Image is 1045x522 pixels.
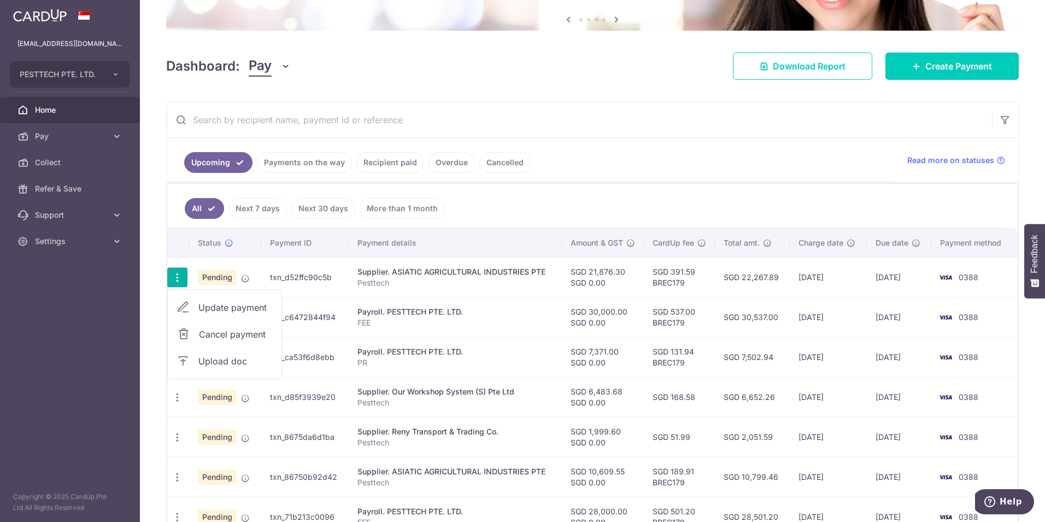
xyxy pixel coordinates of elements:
[184,152,253,173] a: Upcoming
[357,397,553,408] p: Pesttech
[35,210,107,221] span: Support
[261,417,349,457] td: txn_8675da6d1ba
[907,155,994,166] span: Read more on statuses
[35,105,107,115] span: Home
[935,311,956,324] img: Bank Card
[959,432,978,442] span: 0388
[562,457,644,497] td: SGD 10,609.55 SGD 0.00
[790,457,867,497] td: [DATE]
[867,457,931,497] td: [DATE]
[35,131,107,142] span: Pay
[790,417,867,457] td: [DATE]
[644,257,715,297] td: SGD 391.59 BREC179
[261,337,349,377] td: txn_ca53f6d8ebb
[17,38,122,49] p: [EMAIL_ADDRESS][DOMAIN_NAME]
[357,277,553,288] p: Pesttech
[261,457,349,497] td: txn_86750b92d42
[357,306,553,317] div: Payroll. PESTTECH PTE. LTD.
[198,430,237,445] span: Pending
[185,198,224,219] a: All
[925,60,992,73] span: Create Payment
[733,53,872,80] a: Download Report
[261,377,349,417] td: txn_d85f3939e20
[479,152,531,173] a: Cancelled
[715,417,790,457] td: SGD 2,051.59
[715,297,790,337] td: SGD 30,537.00
[357,346,553,357] div: Payroll. PESTTECH PTE. LTD.
[261,297,349,337] td: txn_c6472844f94
[198,270,237,285] span: Pending
[357,357,553,368] p: PR
[715,377,790,417] td: SGD 6,652.26
[959,312,978,322] span: 0388
[867,257,931,297] td: [DATE]
[644,297,715,337] td: SGD 537.00 BREC179
[959,472,978,482] span: 0388
[357,437,553,448] p: Pesttech
[799,237,843,248] span: Charge date
[357,426,553,437] div: Supplier. Reny Transport & Trading Co.
[261,229,349,257] th: Payment ID
[198,237,221,248] span: Status
[357,266,553,277] div: Supplier. ASIATIC AGRICULTURAL INDUSTRIES PTE
[249,56,272,77] span: Pay
[975,489,1034,517] iframe: Opens a widget where you can find more information
[198,390,237,405] span: Pending
[790,257,867,297] td: [DATE]
[644,377,715,417] td: SGD 168.58
[562,257,644,297] td: SGD 21,876.30 SGD 0.00
[35,183,107,194] span: Refer & Save
[35,236,107,247] span: Settings
[959,272,978,282] span: 0388
[571,237,623,248] span: Amount & GST
[228,198,287,219] a: Next 7 days
[166,56,240,76] h4: Dashboard:
[562,297,644,337] td: SGD 30,000.00 SGD 0.00
[867,297,931,337] td: [DATE]
[935,351,956,364] img: Bank Card
[167,102,992,137] input: Search by recipient name, payment id or reference
[562,377,644,417] td: SGD 6,483.68 SGD 0.00
[715,457,790,497] td: SGD 10,799.46
[349,229,562,257] th: Payment details
[959,352,978,362] span: 0388
[876,237,908,248] span: Due date
[773,60,846,73] span: Download Report
[10,61,130,88] button: PESTTECH PTE. LTD.
[715,257,790,297] td: SGD 22,267.89
[790,337,867,377] td: [DATE]
[357,477,553,488] p: Pesttech
[867,337,931,377] td: [DATE]
[261,257,349,297] td: txn_d52ffc90c5b
[428,152,475,173] a: Overdue
[644,417,715,457] td: SGD 51.99
[257,152,352,173] a: Payments on the way
[249,56,291,77] button: Pay
[931,229,1018,257] th: Payment method
[360,198,445,219] a: More than 1 month
[291,198,355,219] a: Next 30 days
[20,69,101,80] span: PESTTECH PTE. LTD.
[357,506,553,517] div: Payroll. PESTTECH PTE. LTD.
[1030,235,1040,273] span: Feedback
[885,53,1019,80] a: Create Payment
[724,237,760,248] span: Total amt.
[644,337,715,377] td: SGD 131.94 BREC179
[357,386,553,397] div: Supplier. Our Workshop System (S) Pte Ltd
[35,157,107,168] span: Collect
[790,377,867,417] td: [DATE]
[13,9,67,22] img: CardUp
[167,289,282,379] ul: Pay
[935,431,956,444] img: Bank Card
[907,155,1005,166] a: Read more on statuses
[935,271,956,284] img: Bank Card
[959,392,978,402] span: 0388
[935,471,956,484] img: Bank Card
[357,317,553,328] p: FEE
[1024,224,1045,298] button: Feedback - Show survey
[644,457,715,497] td: SGD 189.91 BREC179
[562,337,644,377] td: SGD 7,371.00 SGD 0.00
[198,469,237,485] span: Pending
[715,337,790,377] td: SGD 7,502.94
